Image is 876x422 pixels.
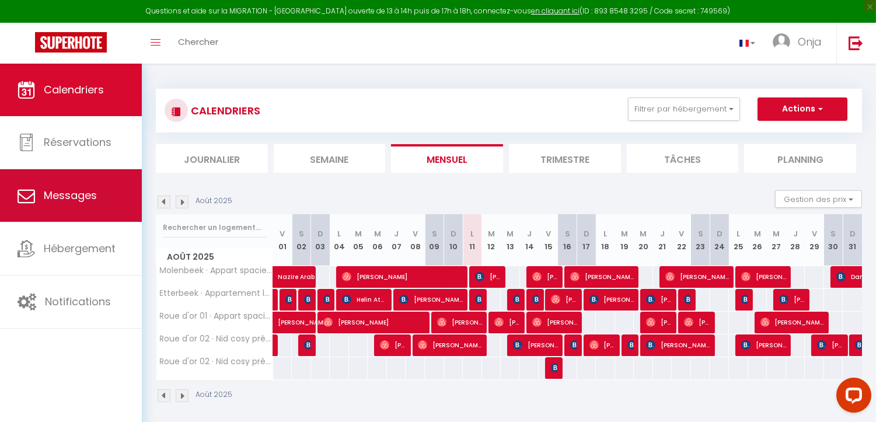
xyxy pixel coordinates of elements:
span: [PERSON_NAME] [494,311,520,333]
span: [PERSON_NAME] [278,305,331,327]
span: Notifications [45,294,111,309]
a: Chercher [169,23,227,64]
span: [PERSON_NAME] [532,266,558,288]
abbr: M [374,228,381,239]
span: [PERSON_NAME] [665,266,730,288]
abbr: M [621,228,628,239]
li: Semaine [274,144,386,173]
th: 07 [387,214,406,266]
span: [PERSON_NAME] [532,311,577,333]
abbr: M [355,228,362,239]
abbr: L [470,228,474,239]
span: [PERSON_NAME] [323,288,330,311]
abbr: V [280,228,285,239]
abbr: V [413,228,418,239]
span: Chercher [178,36,218,48]
span: Etterbeek · Appartement lumineux avec jardin proche du centre [158,289,275,298]
th: 13 [501,214,520,266]
span: [PERSON_NAME] [551,357,557,379]
th: 25 [729,214,748,266]
span: [PERSON_NAME] [817,334,843,356]
span: [PERSON_NAME] [684,311,710,333]
span: [PERSON_NAME] [551,288,577,311]
a: [PERSON_NAME] [273,312,292,334]
span: Réservations [44,135,111,149]
li: Trimestre [509,144,621,173]
abbr: M [773,228,780,239]
abbr: D [451,228,456,239]
th: 15 [539,214,558,266]
th: 14 [520,214,539,266]
th: 21 [653,214,672,266]
abbr: V [812,228,817,239]
span: [PERSON_NAME] [285,288,292,311]
span: Helin Ates-Ilhan [342,288,387,311]
span: [PERSON_NAME] [570,266,634,288]
span: Molenbeek · Appart spacieux Tout confort - 5 Pers [158,266,275,275]
a: ... Onja [764,23,836,64]
th: 16 [558,214,577,266]
abbr: D [317,228,323,239]
th: 10 [444,214,463,266]
span: [PERSON_NAME] [760,311,825,333]
th: 08 [406,214,425,266]
abbr: D [717,228,723,239]
input: Rechercher un logement... [163,217,266,238]
th: 22 [672,214,691,266]
span: [PERSON_NAME] [570,334,577,356]
span: Onja [798,34,822,49]
span: Calendriers [44,82,104,97]
a: en cliquant ici [531,6,580,16]
p: Août 2025 [196,196,232,207]
span: [PERSON_NAME] [399,288,463,311]
span: [PERSON_NAME] [532,288,539,311]
abbr: M [488,228,495,239]
abbr: V [679,228,684,239]
span: [PERSON_NAME] [589,334,615,356]
span: [PERSON_NAME] [418,334,482,356]
abbr: J [793,228,798,239]
span: [PERSON_NAME] [323,311,426,333]
abbr: J [394,228,399,239]
span: [PERSON_NAME] [475,266,501,288]
th: 03 [311,214,330,266]
th: 06 [368,214,387,266]
abbr: M [640,228,647,239]
th: 30 [824,214,843,266]
abbr: D [584,228,589,239]
span: [PERSON_NAME] [304,288,310,311]
span: [PERSON_NAME] [513,334,558,356]
li: Tâches [627,144,739,173]
span: [PERSON_NAME] [304,334,310,356]
span: [PERSON_NAME] [741,288,748,311]
abbr: V [546,228,551,239]
span: [PERSON_NAME] [627,334,634,356]
p: Août 2025 [196,389,232,400]
span: [PERSON_NAME] [437,311,482,333]
th: 05 [349,214,368,266]
li: Planning [744,144,856,173]
span: Août 2025 [156,249,273,266]
span: [PERSON_NAME] [741,266,786,288]
th: 17 [577,214,596,266]
span: [PERSON_NAME] [684,288,690,311]
span: Roue d'or 02 · Nid cosy près de [GEOGRAPHIC_DATA] [158,357,275,366]
abbr: J [527,228,532,239]
th: 19 [615,214,634,266]
img: ... [773,33,790,51]
th: 29 [805,214,824,266]
th: 28 [786,214,805,266]
abbr: M [507,228,514,239]
th: 23 [691,214,710,266]
img: logout [849,36,863,50]
th: 11 [463,214,482,266]
li: Mensuel [391,144,503,173]
span: [PERSON_NAME] [513,288,519,311]
span: Hébergement [44,241,116,256]
span: [PERSON_NAME] [779,288,805,311]
abbr: D [850,228,856,239]
abbr: S [698,228,703,239]
span: [PERSON_NAME] [589,288,634,311]
abbr: L [603,228,607,239]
